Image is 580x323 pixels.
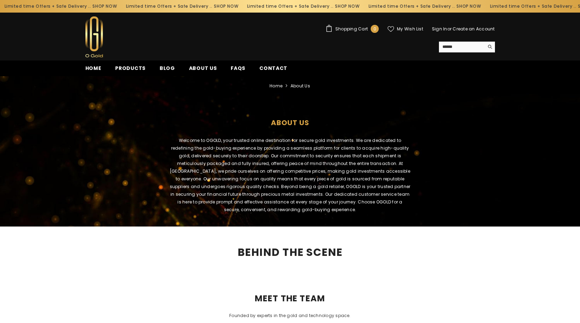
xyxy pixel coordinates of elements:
a: Create an Account [453,26,495,32]
a: Products [108,64,153,76]
span: Contact [259,65,287,72]
span: MEET THE TEAM [248,294,333,303]
span: Shopping Cart [335,27,368,31]
a: SHOP NOW [334,2,359,10]
span: or [447,26,452,32]
div: Welcome to OGOLD, your trusted online destination for secure gold investments. We are dedicated t... [159,137,421,221]
a: Shopping Cart [326,25,379,33]
span: About us [189,65,217,72]
span: Home [85,65,102,72]
a: My Wish List [387,26,423,32]
a: Home [270,82,282,90]
div: Limited time Offers + Safe Delivery .. [120,1,242,12]
a: SHOP NOW [213,2,238,10]
a: Sign In [432,26,447,32]
span: FAQs [231,65,245,72]
nav: breadcrumbs [5,76,575,92]
span: Blog [160,65,175,72]
h2: BEHIND THE SCENE [85,247,495,257]
div: Limited time Offers + Safe Delivery .. [363,1,485,12]
h1: about us [5,106,575,135]
a: SHOP NOW [92,2,116,10]
div: Limited time Offers + Safe Delivery .. [242,1,363,12]
a: FAQs [224,64,252,76]
span: 0 [373,25,376,33]
span: My Wish List [397,27,423,31]
a: Contact [252,64,294,76]
button: Search [484,42,495,52]
img: Ogold Shop [85,16,103,57]
summary: Search [439,42,495,52]
a: Home [78,64,109,76]
a: SHOP NOW [456,2,480,10]
a: About us [182,64,224,76]
span: about us [291,82,310,90]
a: Blog [153,64,182,76]
span: Products [115,65,146,72]
span: Founded by experts in the gold and technology space. [229,313,350,318]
